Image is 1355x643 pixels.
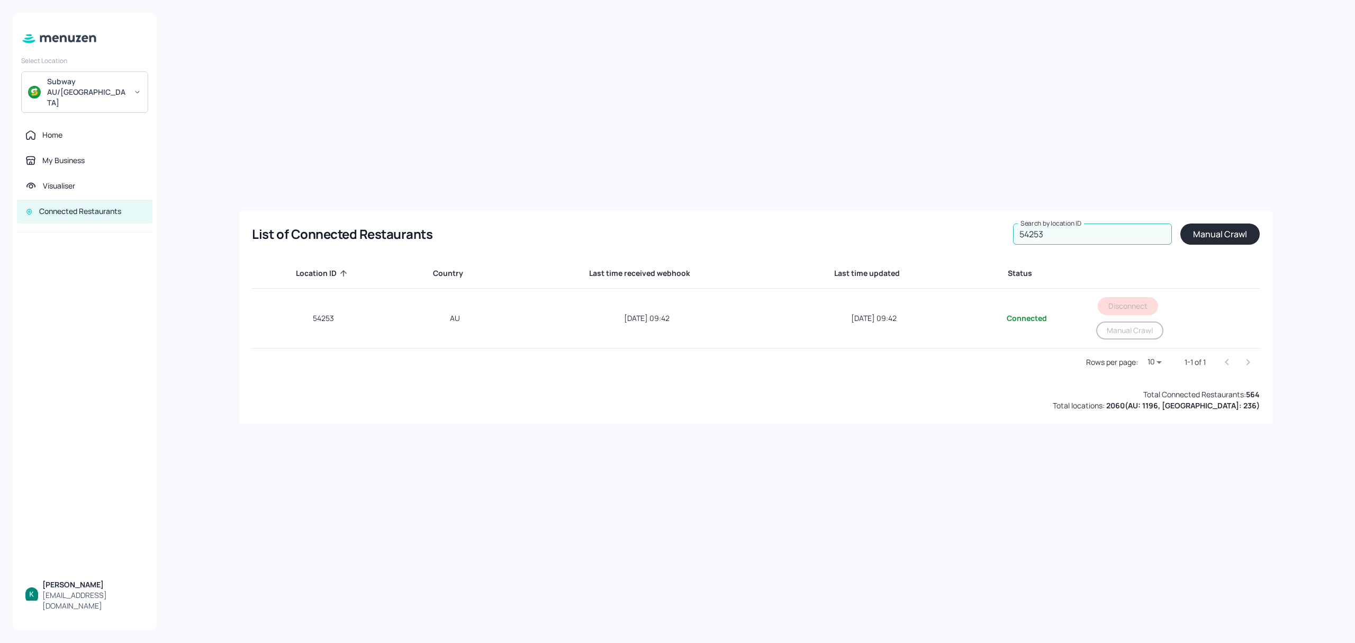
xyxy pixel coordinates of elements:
[25,587,38,600] img: ACg8ocKBIlbXoTTzaZ8RZ_0B6YnoiWvEjOPx6MQW7xFGuDwnGH3hbQ=s96-c
[516,289,778,349] td: [DATE] 09:42
[1246,389,1260,399] b: 564
[834,267,914,280] span: Last time updated
[1098,297,1158,315] button: Disconnect
[1053,400,1260,411] div: Total locations:
[1142,354,1168,370] div: 10
[1020,219,1082,228] label: Search by location ID
[42,155,85,166] div: My Business
[433,267,477,280] span: Country
[42,590,144,611] div: [EMAIL_ADDRESS][DOMAIN_NAME]
[1106,400,1260,410] b: 2060 ( AU: 1196, [GEOGRAPHIC_DATA]: 236 )
[1185,357,1206,368] p: 1-1 of 1
[296,267,350,280] span: Location ID
[252,226,432,243] div: List of Connected Restaurants
[978,313,1075,324] div: Connected
[1180,224,1260,245] button: Manual Crawl
[252,289,394,349] td: 54253
[1086,357,1138,368] p: Rows per page:
[47,76,127,108] div: Subway AU/[GEOGRAPHIC_DATA]
[42,579,144,590] div: [PERSON_NAME]
[43,181,75,191] div: Visualiser
[1096,322,1163,340] button: Manual Crawl
[589,267,704,280] span: Last time received webhook
[42,130,62,140] div: Home
[39,206,121,217] div: Connected Restaurants
[394,289,516,349] td: AU
[778,289,970,349] td: [DATE] 09:42
[28,86,41,99] img: avatar
[1143,389,1260,400] div: Total Connected Restaurants:
[21,56,148,65] div: Select Location
[1008,267,1046,280] span: Status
